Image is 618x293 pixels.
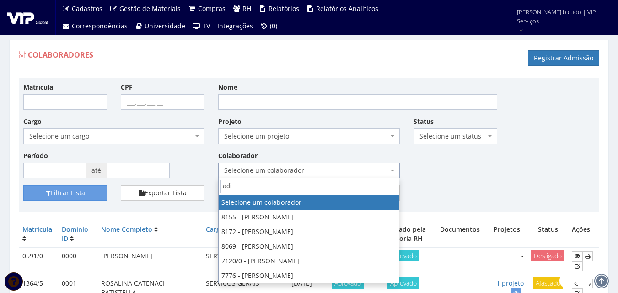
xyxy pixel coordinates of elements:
[198,4,226,13] span: Compras
[23,117,42,126] label: Cargo
[23,128,204,144] span: Selecione um cargo
[58,247,97,275] td: 0000
[28,50,93,60] span: Colaboradores
[224,132,388,141] span: Selecione um projeto
[528,50,599,66] a: Registrar Admissão
[387,250,419,261] span: Aprovado
[219,210,399,224] li: 8155 - [PERSON_NAME]
[58,17,131,35] a: Correspondências
[486,247,527,275] td: -
[224,166,388,175] span: Selecione um colaborador
[218,83,237,92] label: Nome
[217,21,253,30] span: Integrações
[29,132,193,141] span: Selecione um cargo
[119,4,181,13] span: Gestão de Materiais
[270,21,277,30] span: (0)
[419,132,486,141] span: Selecione um status
[414,128,497,144] span: Selecione um status
[316,4,378,13] span: Relatórios Analíticos
[257,17,281,35] a: (0)
[7,11,48,24] img: logo
[269,4,299,13] span: Relatórios
[101,225,152,234] a: Nome Completo
[219,254,399,268] li: 7120/0 - [PERSON_NAME]
[218,117,242,126] label: Projeto
[219,195,399,210] li: Selecione um colaborador
[486,221,527,247] th: Projetos
[23,83,53,92] label: Matrícula
[214,17,257,35] a: Integrações
[219,224,399,239] li: 8172 - [PERSON_NAME]
[372,221,434,247] th: Aprovado pela Diretoria RH
[145,21,185,30] span: Universidade
[434,221,486,247] th: Documentos
[531,250,564,261] span: Desligado
[568,221,599,247] th: Ações
[206,225,224,234] a: Cargo
[414,117,434,126] label: Status
[97,247,202,275] td: [PERSON_NAME]
[218,128,399,144] span: Selecione um projeto
[517,7,606,26] span: [PERSON_NAME].bicudo | VIP Serviços
[218,151,258,160] label: Colaborador
[62,225,88,243] a: Domínio ID
[19,247,58,275] td: 0591/0
[218,163,399,178] span: Selecione um colaborador
[496,279,524,288] a: 1 projeto
[86,163,107,178] span: até
[533,277,563,289] span: Afastado
[219,268,399,283] li: 7776 - [PERSON_NAME]
[202,247,280,275] td: SERVIÇOS GERAIS
[23,151,48,160] label: Período
[203,21,210,30] span: TV
[72,4,102,13] span: Cadastros
[23,185,107,201] button: Filtrar Lista
[121,94,204,110] input: ___.___.___-__
[72,21,128,30] span: Correspondências
[527,221,568,247] th: Status
[22,225,52,234] a: Matrícula
[121,83,133,92] label: CPF
[219,239,399,254] li: 8069 - [PERSON_NAME]
[387,277,419,289] span: Aprovado
[121,185,204,201] button: Exportar Lista
[131,17,189,35] a: Universidade
[242,4,251,13] span: RH
[189,17,214,35] a: TV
